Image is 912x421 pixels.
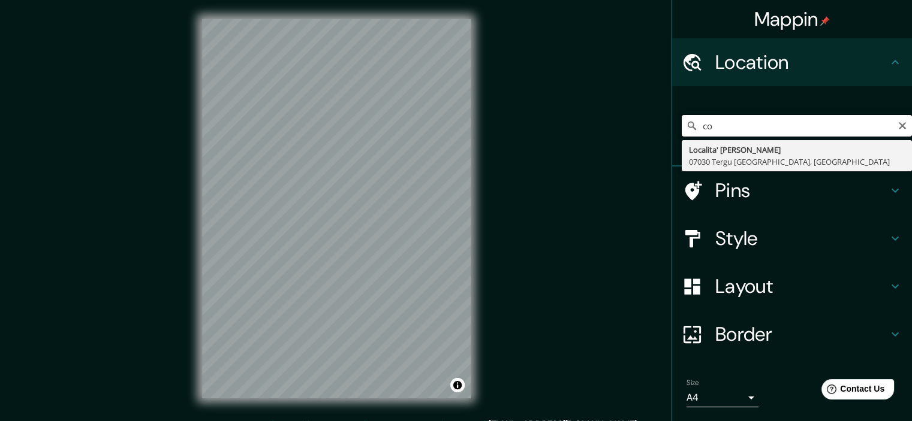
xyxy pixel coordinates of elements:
div: A4 [687,388,759,407]
div: 07030 Tergu [GEOGRAPHIC_DATA], [GEOGRAPHIC_DATA] [689,156,905,168]
div: Style [672,214,912,262]
h4: Border [715,322,888,346]
button: Toggle attribution [450,378,465,392]
h4: Layout [715,274,888,298]
canvas: Map [202,19,471,398]
iframe: Help widget launcher [805,374,899,408]
h4: Location [715,50,888,74]
div: Layout [672,262,912,310]
img: pin-icon.png [820,16,830,26]
div: Pins [672,166,912,214]
h4: Mappin [754,7,830,31]
input: Pick your city or area [682,115,912,137]
div: Localita' [PERSON_NAME] [689,144,905,156]
h4: Style [715,226,888,250]
h4: Pins [715,178,888,202]
button: Clear [898,119,907,131]
div: Border [672,310,912,358]
label: Size [687,378,699,388]
div: Location [672,38,912,86]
